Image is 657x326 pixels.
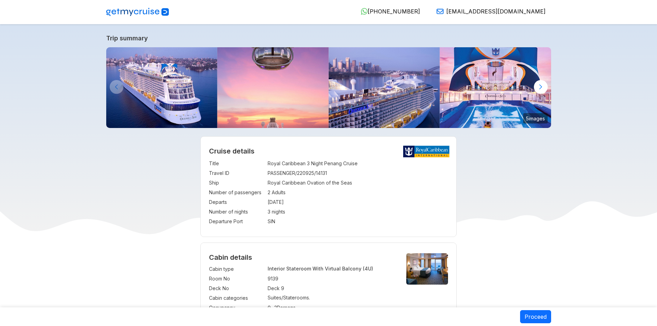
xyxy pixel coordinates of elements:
[209,168,264,178] td: Travel ID
[268,284,395,293] td: Deck 9
[209,253,448,261] h4: Cabin details
[217,47,329,128] img: north-star-sunset-ovation-of-the-seas.jpg
[209,147,448,155] h2: Cruise details
[209,274,264,284] td: Room No
[209,178,264,188] td: Ship
[446,8,546,15] span: [EMAIL_ADDRESS][DOMAIN_NAME]
[264,303,268,313] td: :
[209,188,264,197] td: Number of passengers
[268,217,448,226] td: SIN
[268,207,448,217] td: 3 nights
[264,188,268,197] td: :
[268,188,448,197] td: 2 Adults
[264,293,268,303] td: :
[209,303,264,313] td: Occupancy
[268,168,448,178] td: PASSENGER/220925/14131
[368,8,420,15] span: [PHONE_NUMBER]
[264,217,268,226] td: :
[363,266,373,271] span: (4U)
[209,197,264,207] td: Departs
[264,264,268,274] td: :
[355,8,420,15] a: [PHONE_NUMBER]
[264,274,268,284] td: :
[437,8,444,15] img: Email
[268,178,448,188] td: Royal Caribbean Ovation of the Seas
[268,159,448,168] td: Royal Caribbean 3 Night Penang Cruise
[264,284,268,293] td: :
[106,34,551,42] a: Trip summary
[106,47,218,128] img: ovation-exterior-back-aerial-sunset-port-ship.jpg
[268,197,448,207] td: [DATE]
[264,207,268,217] td: :
[264,168,268,178] td: :
[209,159,264,168] td: Title
[209,264,264,274] td: Cabin type
[209,284,264,293] td: Deck No
[361,8,368,15] img: WhatsApp
[264,159,268,168] td: :
[209,217,264,226] td: Departure Port
[268,303,395,313] td: 0 - 2 Persons
[209,293,264,303] td: Cabin categories
[440,47,551,128] img: ovation-of-the-seas-flowrider-sunset.jpg
[268,274,395,284] td: 9139
[329,47,440,128] img: ovation-of-the-seas-departing-from-sydney.jpg
[268,266,395,271] p: Interior Stateroom With Virtual Balcony
[264,178,268,188] td: :
[209,207,264,217] td: Number of nights
[523,113,548,124] small: 5 images
[264,197,268,207] td: :
[520,310,551,323] button: Proceed
[431,8,546,15] a: [EMAIL_ADDRESS][DOMAIN_NAME]
[268,295,395,300] p: Suites/Staterooms.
